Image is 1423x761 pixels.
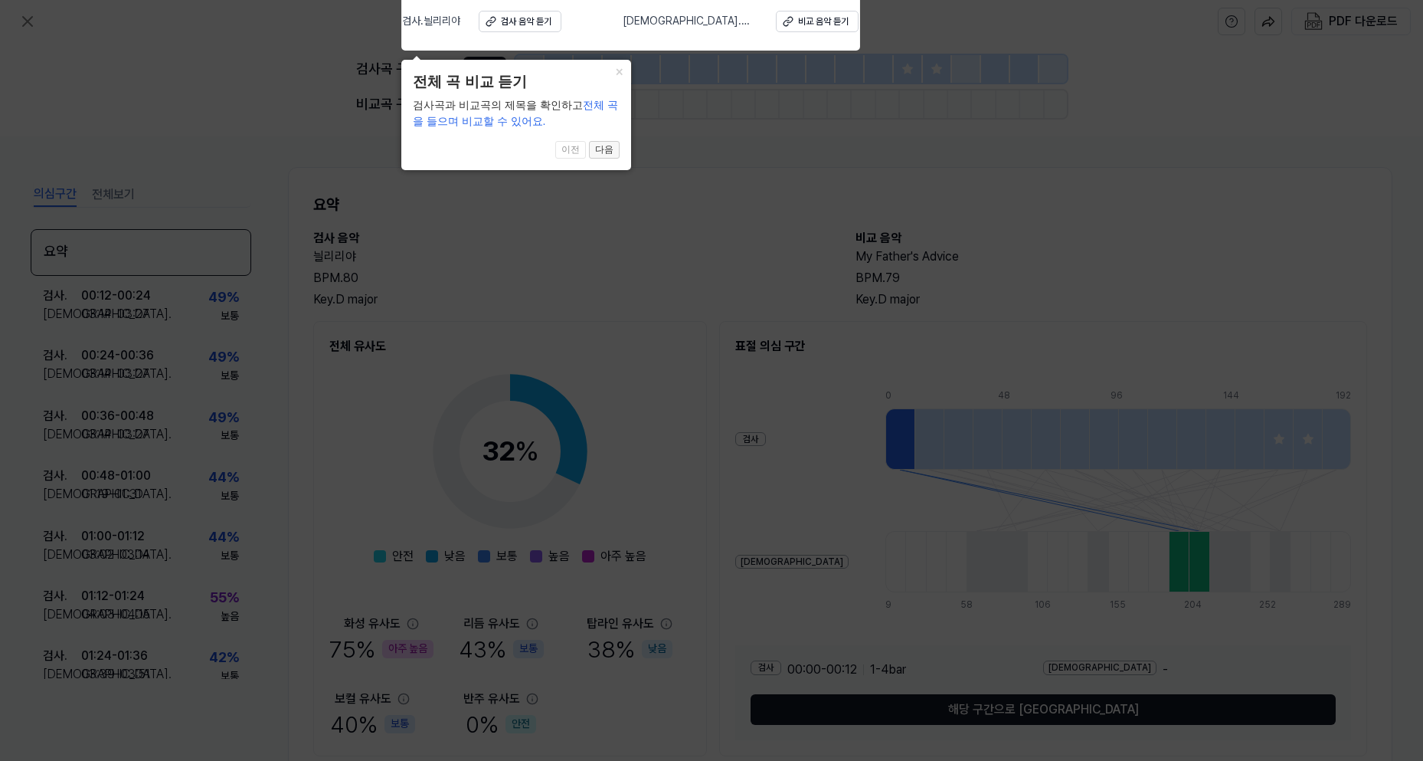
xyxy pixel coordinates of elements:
[798,15,849,28] div: 비교 음악 듣기
[607,60,631,81] button: Close
[413,97,620,130] div: 검사곡과 비교곡의 제목을 확인하고
[589,141,620,159] button: 다음
[402,14,460,29] span: 검사 . 늴리리야
[776,11,859,32] button: 비교 음악 듣기
[479,11,561,32] button: 검사 음악 듣기
[623,14,757,29] span: [DEMOGRAPHIC_DATA] . My Father's Advice
[413,99,618,127] span: 전체 곡을 들으며 비교할 수 있어요.
[413,71,620,93] header: 전체 곡 비교 듣기
[501,15,551,28] div: 검사 음악 듣기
